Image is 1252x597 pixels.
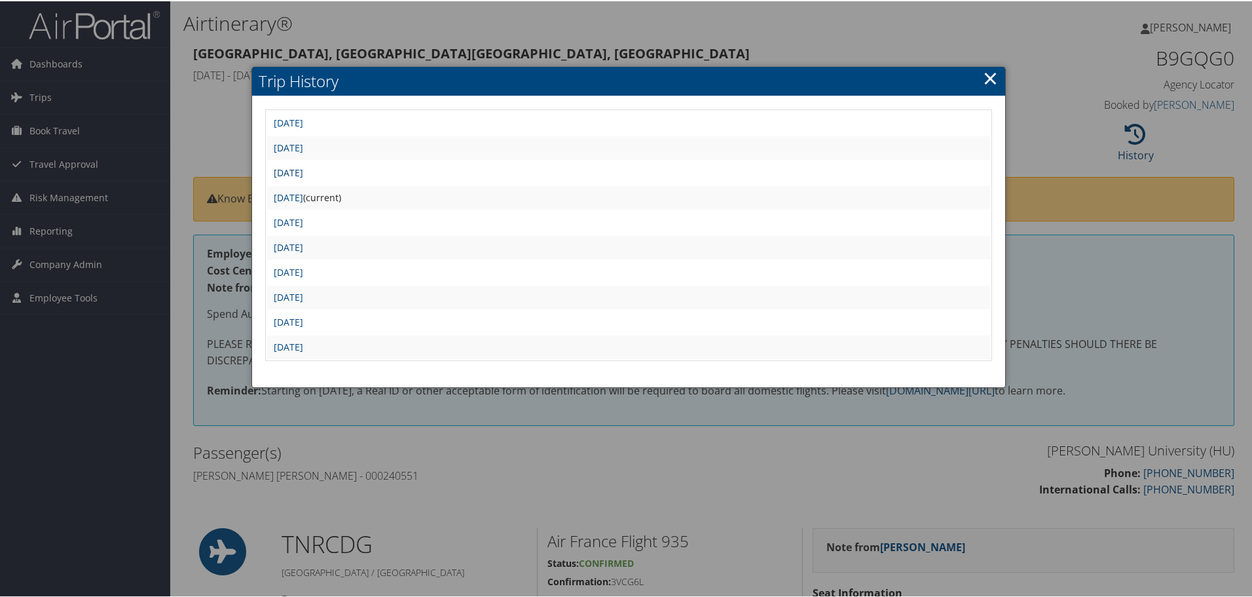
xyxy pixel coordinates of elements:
a: × [983,64,998,90]
td: (current) [267,185,990,208]
a: [DATE] [274,290,303,302]
a: [DATE] [274,215,303,227]
a: [DATE] [274,240,303,252]
a: [DATE] [274,339,303,352]
a: [DATE] [274,265,303,277]
h2: Trip History [252,66,1005,94]
a: [DATE] [274,165,303,178]
a: [DATE] [274,140,303,153]
a: [DATE] [274,315,303,327]
a: [DATE] [274,190,303,202]
a: [DATE] [274,115,303,128]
